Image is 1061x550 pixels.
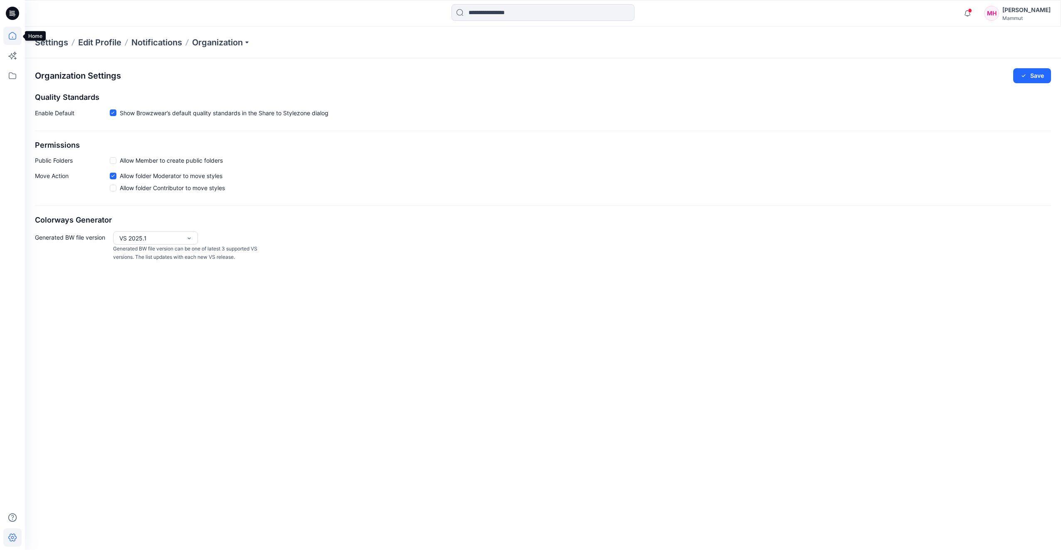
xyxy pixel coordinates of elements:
a: Notifications [131,37,182,48]
div: MH [984,6,999,21]
h2: Colorways Generator [35,216,1051,225]
a: Edit Profile [78,37,121,48]
span: Show Browzwear’s default quality standards in the Share to Stylezone dialog [120,109,328,117]
p: Public Folders [35,156,110,165]
div: VS 2025.1 [119,234,182,243]
div: [PERSON_NAME] [1002,5,1051,15]
p: Generated BW file version can be one of latest 3 supported VS versions. The list updates with eac... [113,245,261,262]
h2: Quality Standards [35,93,1051,102]
p: Enable Default [35,109,110,121]
h2: Organization Settings [35,71,121,81]
h2: Permissions [35,141,1051,150]
p: Settings [35,37,68,48]
button: Save [1013,68,1051,83]
span: Allow folder Contributor to move styles [120,183,225,192]
div: Mammut [1002,15,1051,21]
span: Allow folder Moderator to move styles [120,171,222,180]
p: Move Action [35,171,110,196]
p: Generated BW file version [35,231,110,262]
span: Allow Member to create public folders [120,156,223,165]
